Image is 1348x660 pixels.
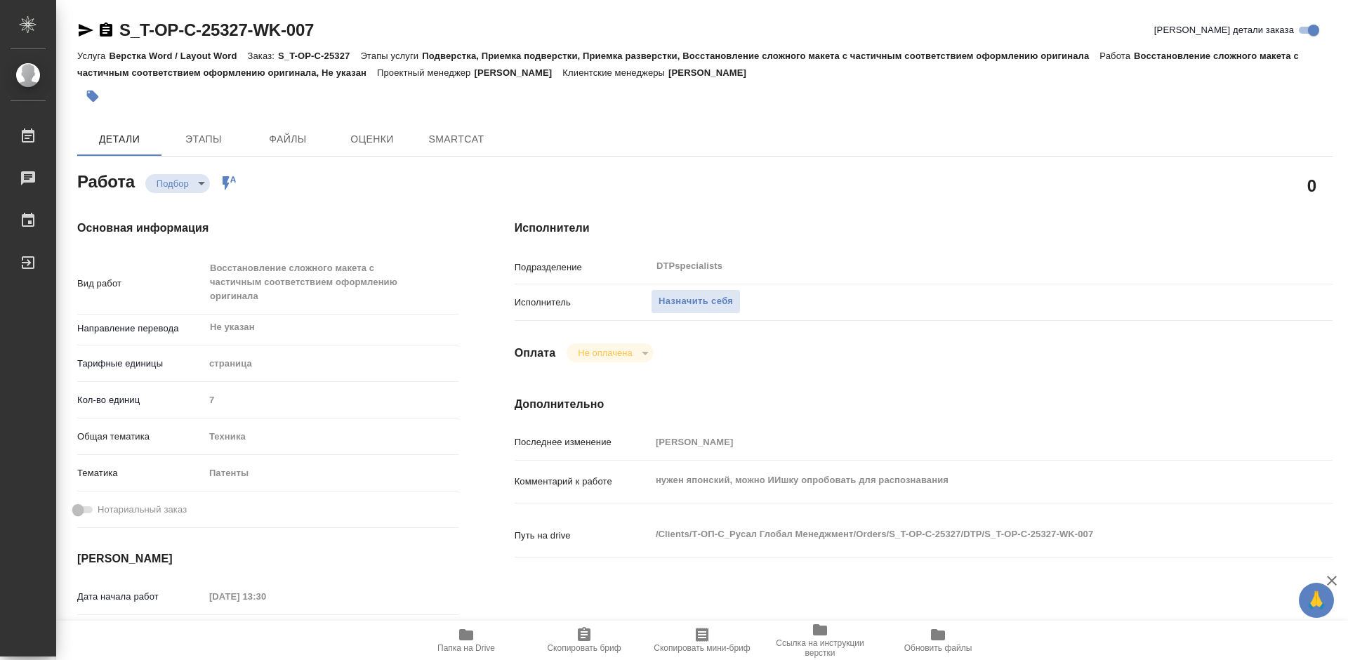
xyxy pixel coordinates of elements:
button: Папка на Drive [407,621,525,660]
p: S_T-OP-C-25327 [278,51,360,61]
p: Дата начала работ [77,590,204,604]
button: Не оплачена [574,347,636,359]
span: Оценки [338,131,406,148]
h4: Дополнительно [515,396,1333,413]
p: Исполнитель [515,296,651,310]
span: Детали [86,131,153,148]
input: Пустое поле [204,586,327,607]
a: S_T-OP-C-25327-WK-007 [119,20,314,39]
button: Назначить себя [651,289,741,314]
h4: Оплата [515,345,556,362]
input: Пустое поле [651,432,1264,452]
p: Общая тематика [77,430,204,444]
div: Подбор [145,174,210,193]
h4: Исполнители [515,220,1333,237]
h2: Работа [77,168,135,193]
button: Скопировать мини-бриф [643,621,761,660]
p: Тематика [77,466,204,480]
p: Комментарий к работе [515,475,651,489]
button: 🙏 [1299,583,1334,618]
h4: [PERSON_NAME] [77,550,458,567]
button: Скопировать бриф [525,621,643,660]
button: Скопировать ссылку [98,22,114,39]
div: страница [204,352,458,376]
p: Этапы услуги [360,51,422,61]
span: Этапы [170,131,237,148]
p: Подразделение [515,260,651,275]
span: Назначить себя [659,293,733,310]
span: Ссылка на инструкции верстки [769,638,871,658]
span: Скопировать бриф [547,643,621,653]
p: Вид работ [77,277,204,291]
p: Работа [1099,51,1134,61]
textarea: нужен японский, можно ИИшку опробовать для распознавания [651,468,1264,492]
p: Тарифные единицы [77,357,204,371]
span: Файлы [254,131,322,148]
button: Скопировать ссылку для ЯМессенджера [77,22,94,39]
h2: 0 [1307,173,1316,197]
p: Клиентские менеджеры [562,67,668,78]
span: SmartCat [423,131,490,148]
p: Путь на drive [515,529,651,543]
p: Последнее изменение [515,435,651,449]
button: Ссылка на инструкции верстки [761,621,879,660]
span: [PERSON_NAME] детали заказа [1154,23,1294,37]
input: Пустое поле [204,390,458,410]
p: Кол-во единиц [77,393,204,407]
p: Подверстка, Приемка подверстки, Приемка разверстки, Восстановление сложного макета с частичным со... [422,51,1099,61]
h4: Основная информация [77,220,458,237]
span: Скопировать мини-бриф [654,643,750,653]
button: Подбор [152,178,193,190]
span: 🙏 [1304,586,1328,615]
p: Услуга [77,51,109,61]
p: [PERSON_NAME] [474,67,562,78]
span: Нотариальный заказ [98,503,187,517]
p: Заказ: [248,51,278,61]
div: Техника [204,425,458,449]
p: Направление перевода [77,322,204,336]
button: Добавить тэг [77,81,108,112]
p: [PERSON_NAME] [668,67,757,78]
span: Папка на Drive [437,643,495,653]
button: Обновить файлы [879,621,997,660]
span: Обновить файлы [904,643,972,653]
div: Подбор [567,343,653,362]
div: Патенты [204,461,458,485]
textarea: /Clients/Т-ОП-С_Русал Глобал Менеджмент/Orders/S_T-OP-C-25327/DTP/S_T-OP-C-25327-WK-007 [651,522,1264,546]
p: Верстка Word / Layout Word [109,51,247,61]
p: Проектный менеджер [377,67,474,78]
